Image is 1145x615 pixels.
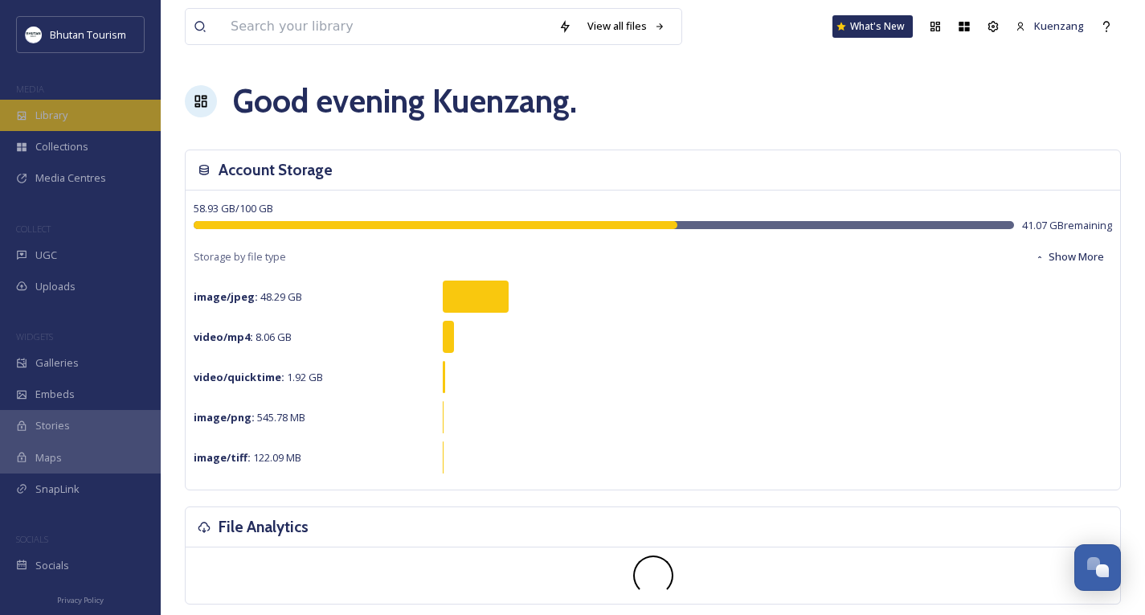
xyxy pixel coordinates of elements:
span: 58.93 GB / 100 GB [194,201,273,215]
span: WIDGETS [16,330,53,342]
span: Kuenzang [1034,18,1084,33]
h3: Account Storage [219,158,333,182]
span: Embeds [35,387,75,402]
button: Open Chat [1074,544,1121,591]
span: Collections [35,139,88,154]
a: Privacy Policy [57,589,104,609]
span: 41.07 GB remaining [1022,218,1112,233]
span: 8.06 GB [194,330,292,344]
span: Media Centres [35,170,106,186]
strong: video/mp4 : [194,330,253,344]
strong: video/quicktime : [194,370,284,384]
span: UGC [35,248,57,263]
span: 48.29 GB [194,289,302,304]
h3: File Analytics [219,515,309,539]
span: Privacy Policy [57,595,104,605]
span: Uploads [35,279,76,294]
span: 545.78 MB [194,410,305,424]
span: Socials [35,558,69,573]
span: Library [35,108,67,123]
a: View all files [579,10,673,42]
span: Galleries [35,355,79,371]
span: COLLECT [16,223,51,235]
span: Bhutan Tourism [50,27,126,42]
span: SnapLink [35,482,80,497]
strong: image/jpeg : [194,289,258,304]
a: Kuenzang [1008,10,1092,42]
span: 1.92 GB [194,370,323,384]
span: MEDIA [16,83,44,95]
input: Search your library [223,9,550,44]
span: Storage by file type [194,249,286,264]
strong: image/png : [194,410,255,424]
a: What's New [832,15,913,38]
span: Maps [35,450,62,465]
button: Show More [1027,241,1112,273]
span: Stories [35,418,70,433]
span: SOCIALS [16,533,48,545]
img: BT_Logo_BB_Lockup_CMYK_High%2520Res.jpg [26,27,42,43]
h1: Good evening Kuenzang . [233,77,577,125]
span: 122.09 MB [194,450,301,465]
strong: image/tiff : [194,450,251,465]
